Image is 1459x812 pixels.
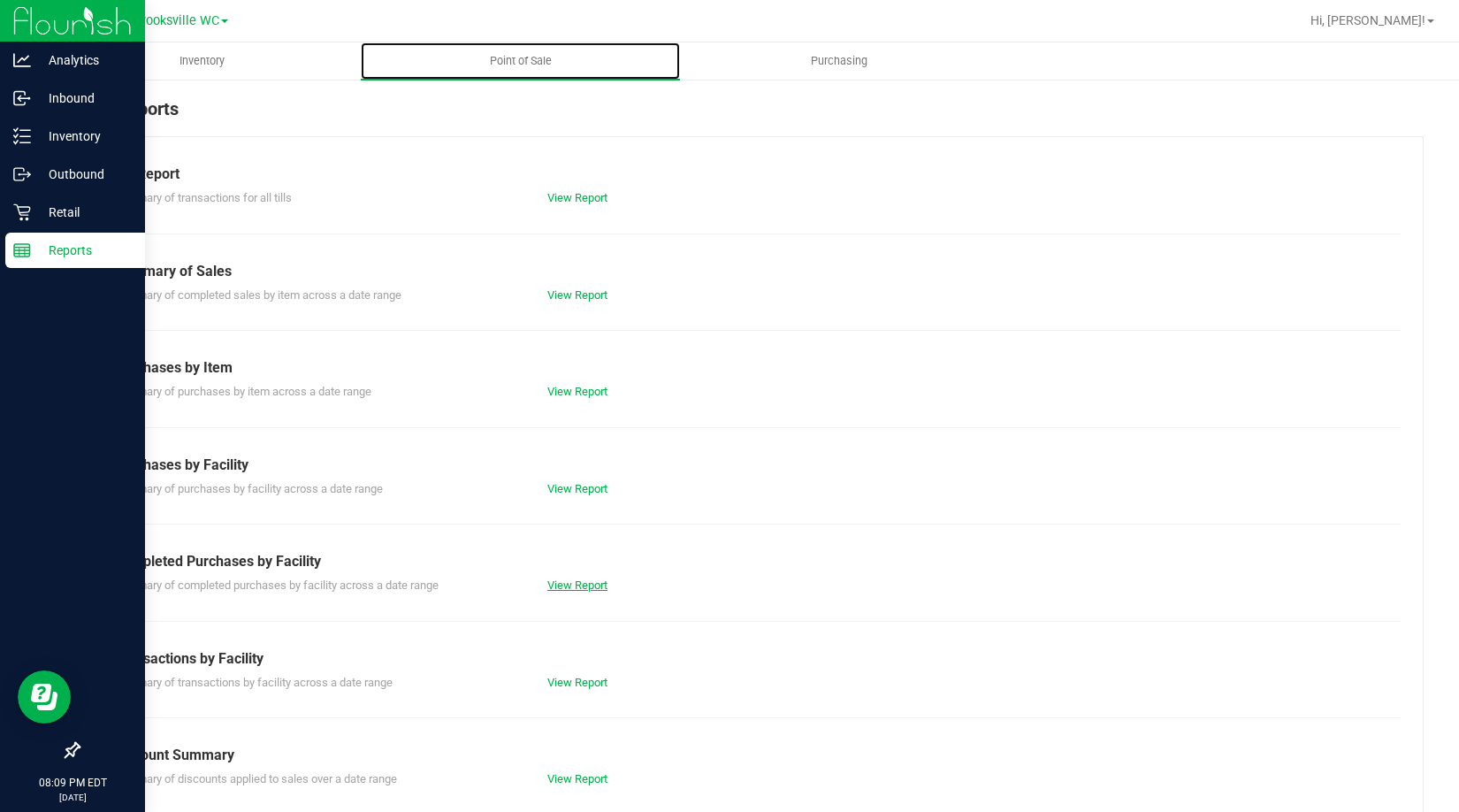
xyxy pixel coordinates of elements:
[114,772,397,785] span: Summary of discounts applied to sales over a date range
[114,164,1387,185] div: Till Report
[466,53,576,69] span: Point of Sale
[13,165,31,183] inline-svg: Outbound
[547,676,607,689] a: View Report
[114,551,1387,572] div: Completed Purchases by Facility
[547,578,607,592] a: View Report
[42,42,361,80] a: Inventory
[114,648,1387,670] div: Transactions by Facility
[361,42,679,80] a: Point of Sale
[78,96,1424,136] div: POS Reports
[114,482,383,495] span: Summary of purchases by facility across a date range
[1310,13,1425,27] span: Hi, [PERSON_NAME]!
[114,191,292,204] span: Summary of transactions for all tills
[547,482,607,495] a: View Report
[114,385,371,398] span: Summary of purchases by item across a date range
[114,261,1387,282] div: Summary of Sales
[156,53,248,69] span: Inventory
[13,127,31,145] inline-svg: Inventory
[31,88,137,109] p: Inbound
[18,670,71,724] iframe: Resource center
[13,241,31,259] inline-svg: Reports
[114,455,1387,476] div: Purchases by Facility
[547,385,607,398] a: View Report
[114,357,1387,379] div: Purchases by Item
[547,288,607,302] a: View Report
[31,164,137,185] p: Outbound
[13,89,31,107] inline-svg: Inbound
[13,203,31,221] inline-svg: Retail
[31,126,137,147] p: Inventory
[114,745,1387,766] div: Discount Summary
[31,50,137,71] p: Analytics
[114,288,401,302] span: Summary of completed sales by item across a date range
[547,772,607,785] a: View Report
[31,202,137,223] p: Retail
[680,42,998,80] a: Purchasing
[13,51,31,69] inline-svg: Analytics
[8,791,137,804] p: [DATE]
[31,240,137,261] p: Reports
[114,676,393,689] span: Summary of transactions by facility across a date range
[114,578,439,592] span: Summary of completed purchases by facility across a date range
[787,53,891,69] span: Purchasing
[8,775,137,791] p: 08:09 PM EDT
[134,13,219,28] span: Brooksville WC
[547,191,607,204] a: View Report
